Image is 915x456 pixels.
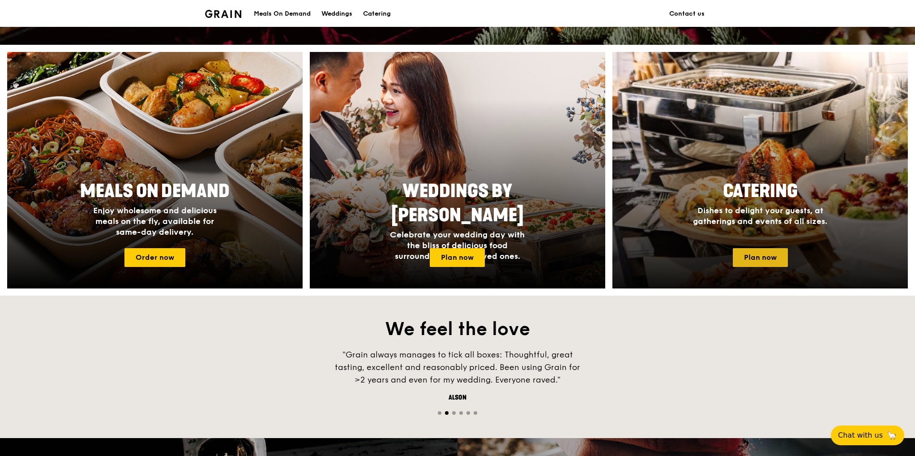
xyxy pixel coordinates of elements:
[459,411,463,415] span: Go to slide 4
[358,0,396,27] a: Catering
[466,411,470,415] span: Go to slide 5
[445,411,449,415] span: Go to slide 2
[124,248,185,267] a: Order now
[323,393,592,402] div: Alson
[474,411,477,415] span: Go to slide 6
[316,0,358,27] a: Weddings
[7,52,303,288] img: meals-on-demand-card.d2b6f6db.png
[452,411,456,415] span: Go to slide 3
[886,430,897,441] span: 🦙
[693,206,827,226] span: Dishes to delight your guests, at gatherings and events of all sizes.
[310,52,605,288] img: weddings-card.4f3003b8.jpg
[205,10,241,18] img: Grain
[321,0,352,27] div: Weddings
[7,52,303,288] a: Meals On DemandEnjoy wholesome and delicious meals on the fly, available for same-day delivery.Or...
[80,181,230,202] span: Meals On Demand
[310,52,605,288] a: Weddings by [PERSON_NAME]Celebrate your wedding day with the bliss of delicious food surrounded b...
[438,411,441,415] span: Go to slide 1
[323,348,592,386] div: "Grain always manages to tick all boxes: Thoughtful, great tasting, excellent and reasonably pric...
[93,206,217,237] span: Enjoy wholesome and delicious meals on the fly, available for same-day delivery.
[391,181,524,226] span: Weddings by [PERSON_NAME]
[254,0,311,27] div: Meals On Demand
[390,230,525,261] span: Celebrate your wedding day with the bliss of delicious food surrounded by your loved ones.
[733,248,788,267] a: Plan now
[831,426,904,445] button: Chat with us🦙
[723,181,798,202] span: Catering
[838,430,883,441] span: Chat with us
[430,248,485,267] a: Plan now
[363,0,391,27] div: Catering
[612,52,908,288] a: CateringDishes to delight your guests, at gatherings and events of all sizes.Plan now
[664,0,710,27] a: Contact us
